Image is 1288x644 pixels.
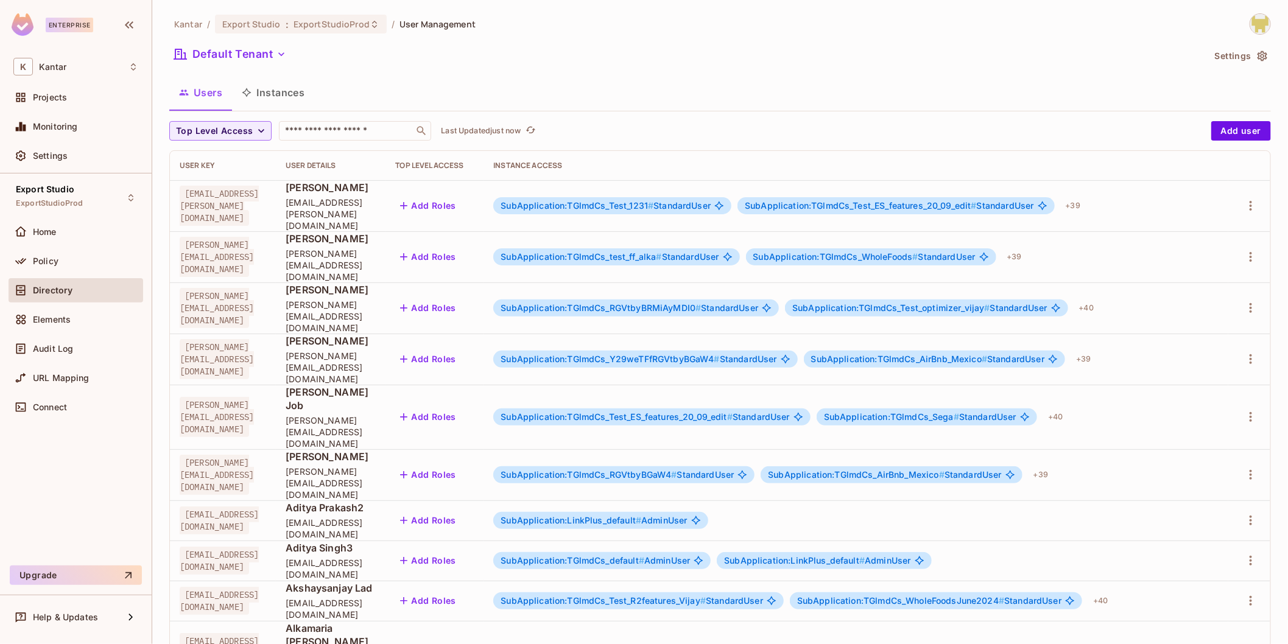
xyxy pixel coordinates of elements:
span: Akshaysanjay Lad [286,581,376,595]
span: [EMAIL_ADDRESS][DOMAIN_NAME] [286,557,376,580]
span: [PERSON_NAME][EMAIL_ADDRESS][DOMAIN_NAME] [286,466,376,500]
div: + 39 [1002,247,1027,267]
span: StandardUser [501,252,719,262]
span: # [727,411,733,422]
span: StandardUser [745,201,1033,211]
span: SubApplication:TGlmdCs_Test_ES_features_20_09_edit [745,200,977,211]
button: Add Roles [395,591,461,611]
button: Add Roles [395,349,461,369]
span: Top Level Access [176,124,253,139]
span: Directory [33,285,72,295]
span: # [700,595,706,606]
span: SubApplication:TGlmdCs_Test_1231 [501,200,653,211]
span: SubApplication:TGlmdCs_Y29weTFfRGVtbyBGaW4 [501,354,719,364]
span: User Management [399,18,476,30]
span: [PERSON_NAME] Job [286,385,376,412]
span: Export Studio [222,18,281,30]
span: [PERSON_NAME][EMAIL_ADDRESS][DOMAIN_NAME] [286,299,376,334]
span: # [985,303,990,313]
button: Users [169,77,232,108]
span: Audit Log [33,344,73,354]
span: StandardUser [768,470,1001,480]
span: AdminUser [724,556,910,565]
button: Instances [232,77,314,108]
span: ExportStudioProd [16,198,83,208]
span: [EMAIL_ADDRESS][DOMAIN_NAME] [286,597,376,620]
div: + 39 [1029,465,1053,485]
span: SubApplication:TGlmdCs_Test_optimizer_vijay [792,303,990,313]
span: SubApplication:TGlmdCs_Test_ES_features_20_09_edit [501,411,733,422]
span: # [636,515,641,525]
span: [PERSON_NAME][EMAIL_ADDRESS][DOMAIN_NAME] [286,415,376,449]
span: SubApplication:LinkPlus_default [501,515,641,525]
span: # [859,555,865,565]
span: refresh [526,125,536,137]
div: + 40 [1074,298,1099,318]
span: Help & Updates [33,612,98,622]
div: + 40 [1043,407,1068,427]
span: AdminUser [501,556,690,565]
span: StandardUser [501,596,763,606]
span: Aditya Prakash2 [286,501,376,514]
button: Add Roles [395,511,461,530]
span: # [656,251,662,262]
span: [EMAIL_ADDRESS][PERSON_NAME][DOMAIN_NAME] [286,197,376,231]
button: Top Level Access [169,121,272,141]
span: [EMAIL_ADDRESS][DOMAIN_NAME] [180,547,259,575]
span: ExportStudioProd [294,18,370,30]
span: Projects [33,93,67,102]
span: StandardUser [797,596,1061,606]
li: / [207,18,210,30]
span: SubApplication:TGlmdCs_test_ff_alka [501,251,661,262]
span: SubApplication:TGlmdCs_Test_R2features_Vijay [501,595,706,606]
button: Add Roles [395,407,461,427]
span: StandardUser [811,354,1044,364]
button: Add Roles [395,298,461,318]
span: Settings [33,151,68,161]
span: StandardUser [501,201,711,211]
span: # [714,354,720,364]
img: SReyMgAAAABJRU5ErkJggg== [12,13,33,36]
span: SubApplication:TGlmdCs_AirBnb_Mexico [768,469,945,480]
span: SubApplication:TGlmdCs_WholeFoodsJune2024 [797,595,1004,606]
span: Click to refresh data [521,124,538,138]
span: Connect [33,402,67,412]
button: Add Roles [395,465,461,485]
img: Girishankar.VP@kantar.com [1250,14,1270,34]
span: SubApplication:TGlmdCs_Sega [824,411,959,422]
span: [PERSON_NAME][EMAIL_ADDRESS][DOMAIN_NAME] [286,248,376,282]
span: SubApplication:TGlmdCs_AirBnb_Mexico [811,354,988,364]
span: # [913,251,918,262]
span: [PERSON_NAME] [286,283,376,296]
span: Export Studio [16,184,74,194]
span: # [648,200,653,211]
div: Enterprise [46,18,93,32]
span: # [939,469,945,480]
span: [PERSON_NAME] [286,334,376,348]
span: Home [33,227,57,237]
span: StandardUser [501,412,789,422]
span: SubApplication:TGlmdCs_WholeFoods [753,251,918,262]
span: # [954,411,959,422]
p: Last Updated just now [441,126,521,136]
span: [PERSON_NAME][EMAIL_ADDRESS][DOMAIN_NAME] [180,237,254,277]
span: [PERSON_NAME][EMAIL_ADDRESS][DOMAIN_NAME] [180,339,254,379]
button: Add Roles [395,551,461,570]
span: # [971,200,977,211]
span: StandardUser [753,252,976,262]
button: Add Roles [395,196,461,215]
span: [EMAIL_ADDRESS][PERSON_NAME][DOMAIN_NAME] [180,186,259,226]
span: StandardUser [792,303,1047,313]
span: # [999,595,1004,606]
span: [EMAIL_ADDRESS][DOMAIN_NAME] [180,587,259,615]
span: StandardUser [501,354,776,364]
button: Add Roles [395,247,461,267]
span: # [695,303,701,313]
span: [PERSON_NAME] [286,450,376,463]
span: # [672,469,677,480]
span: : [285,19,289,29]
span: Workspace: Kantar [39,62,66,72]
span: [PERSON_NAME] [286,232,376,245]
span: Policy [33,256,58,266]
button: Default Tenant [169,44,291,64]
